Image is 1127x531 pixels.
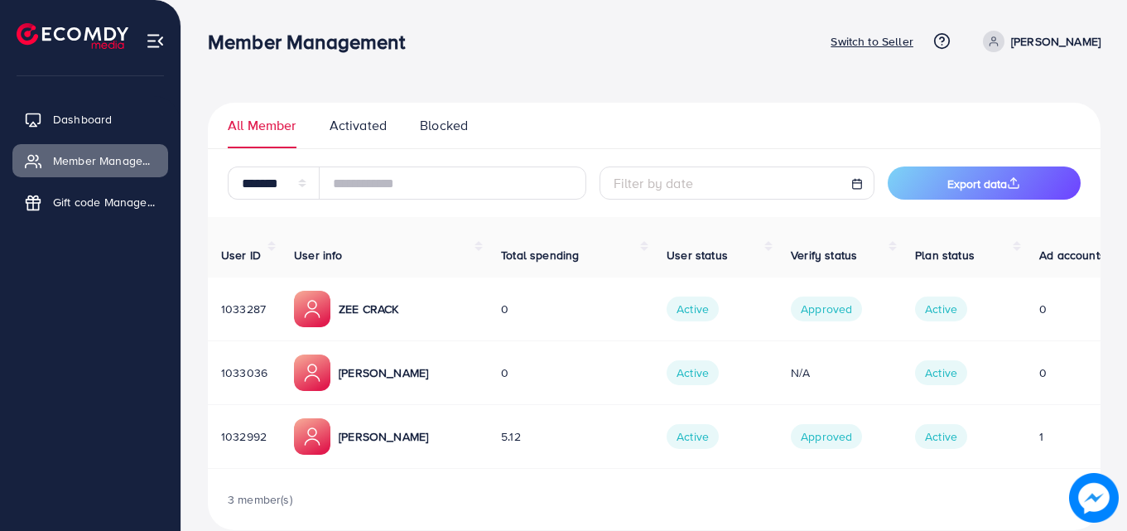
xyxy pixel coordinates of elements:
[791,424,862,449] span: Approved
[53,111,112,128] span: Dashboard
[330,116,387,135] span: Activated
[501,364,508,381] span: 0
[339,427,428,447] p: [PERSON_NAME]
[221,364,267,381] span: 1033036
[667,360,719,385] span: Active
[294,418,330,455] img: ic-member-manager.00abd3e0.svg
[221,247,261,263] span: User ID
[221,428,267,445] span: 1032992
[947,176,1020,192] span: Export data
[1039,364,1047,381] span: 0
[501,428,521,445] span: 5.12
[12,103,168,136] a: Dashboard
[1011,31,1101,51] p: [PERSON_NAME]
[976,31,1101,52] a: [PERSON_NAME]
[501,301,508,317] span: 0
[888,167,1081,200] button: Export data
[228,491,292,508] span: 3 member(s)
[831,31,913,51] p: Switch to Seller
[614,174,693,192] span: Filter by date
[791,364,810,381] span: N/A
[420,116,468,135] span: Blocked
[12,186,168,219] a: Gift code Management
[501,247,579,263] span: Total spending
[791,247,857,263] span: Verify status
[339,363,428,383] p: [PERSON_NAME]
[294,247,342,263] span: User info
[915,247,975,263] span: Plan status
[12,144,168,177] a: Member Management
[53,194,156,210] span: Gift code Management
[791,297,862,321] span: Approved
[221,301,266,317] span: 1033287
[146,31,165,51] img: menu
[339,299,398,319] p: ZEE CRACK
[915,424,967,449] span: Active
[1039,301,1047,317] span: 0
[667,247,728,263] span: User status
[667,424,719,449] span: Active
[294,291,330,327] img: ic-member-manager.00abd3e0.svg
[228,116,296,135] span: All Member
[208,30,418,54] h3: Member Management
[1039,428,1043,445] span: 1
[294,355,330,391] img: ic-member-manager.00abd3e0.svg
[53,152,156,169] span: Member Management
[17,23,128,49] img: logo
[1039,247,1105,263] span: Ad accounts
[667,297,719,321] span: Active
[915,297,967,321] span: Active
[915,360,967,385] span: Active
[1069,473,1119,523] img: image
